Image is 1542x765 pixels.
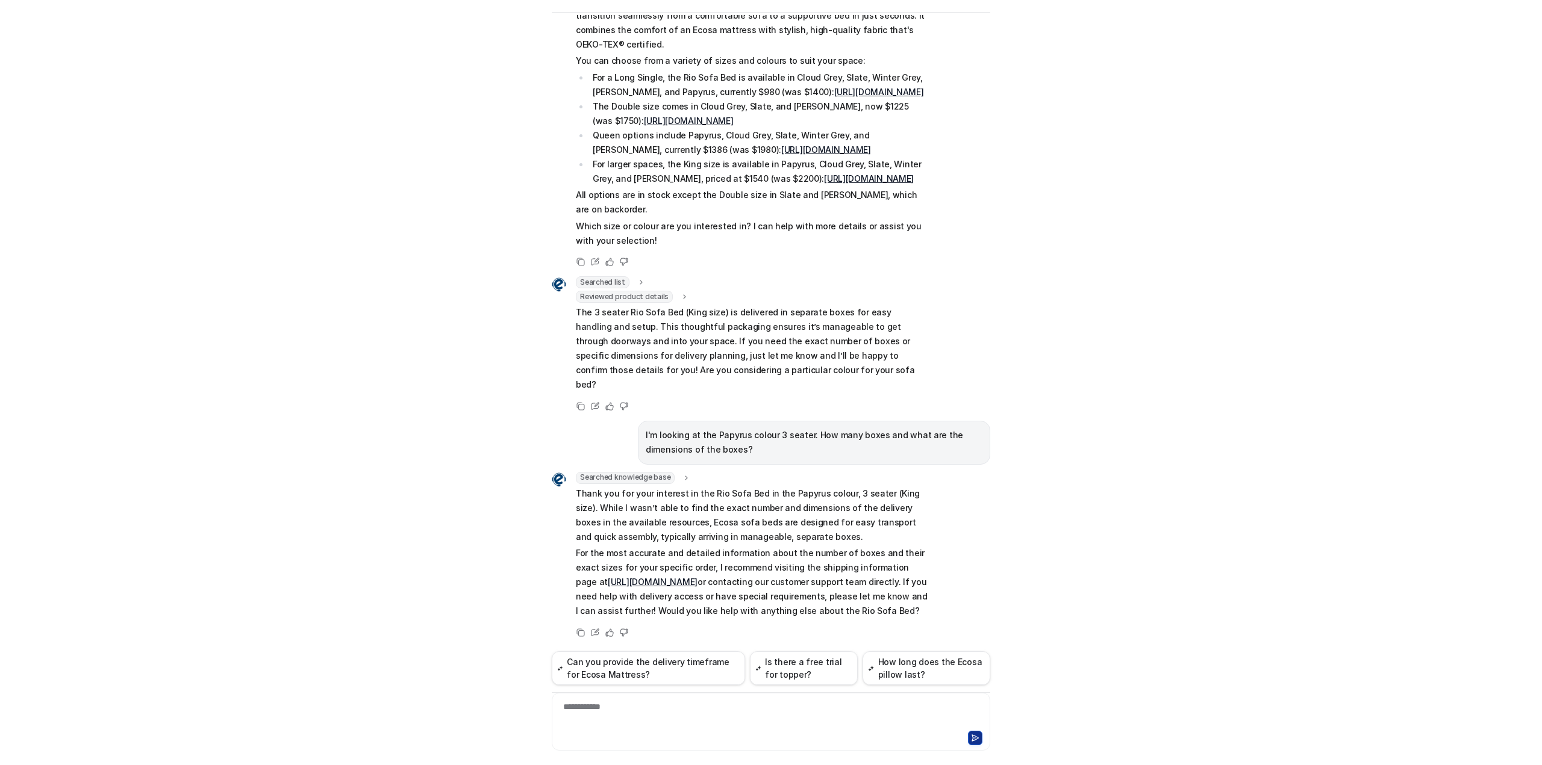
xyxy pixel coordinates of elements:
[576,546,928,618] p: For the most accurate and detailed information about the number of boxes and their exact sizes fo...
[646,428,982,457] p: I'm looking at the Papyrus colour 3 seater. How many boxes and what are the dimensions of the boxes?
[589,99,928,128] li: The Double size comes in Cloud Grey, Slate, and [PERSON_NAME], now $1225 (was $1750):
[576,305,928,392] p: The 3 seater Rio Sofa Bed (King size) is delivered in separate boxes for easy handling and setup....
[552,651,745,685] button: Can you provide the delivery timeframe for Ecosa Mattress?
[589,128,928,157] li: Queen options include Papyrus, Cloud Grey, Slate, Winter Grey, and [PERSON_NAME], currently $1386...
[644,116,734,126] a: [URL][DOMAIN_NAME]
[576,486,928,544] p: Thank you for your interest in the Rio Sofa Bed in the Papyrus colour, 3 seater (King size). Whil...
[863,651,990,685] button: How long does the Ecosa pillow last?
[576,291,673,303] span: Reviewed product details
[781,144,871,155] a: [URL][DOMAIN_NAME]
[576,276,629,288] span: Searched list
[608,577,698,587] a: [URL][DOMAIN_NAME]
[834,87,924,97] a: [URL][DOMAIN_NAME]
[576,188,928,217] p: All options are in stock except the Double size in Slate and [PERSON_NAME], which are on backorder.
[552,472,566,487] img: Widget
[589,157,928,186] li: For larger spaces, the King size is available in Papyrus, Cloud Grey, Slate, Winter Grey, and [PE...
[576,472,675,484] span: Searched knowledge base
[589,70,928,99] li: For a Long Single, the Rio Sofa Bed is available in Cloud Grey, Slate, Winter Grey, [PERSON_NAME]...
[552,277,566,292] img: Widget
[824,173,914,184] a: [URL][DOMAIN_NAME]
[750,651,858,685] button: Is there a free trial for topper?
[576,219,928,248] p: Which size or colour are you interested in? I can help with more details or assist you with your ...
[576,54,928,68] p: You can choose from a variety of sizes and colours to suit your space:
